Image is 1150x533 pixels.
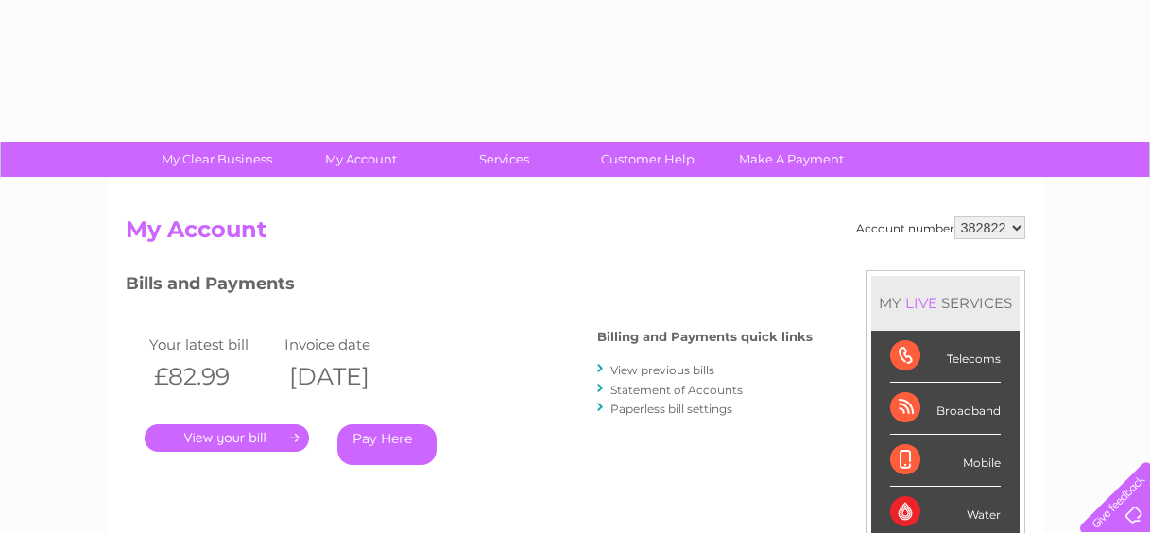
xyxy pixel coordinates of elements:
a: . [145,424,309,452]
td: Your latest bill [145,332,281,357]
div: Telecoms [890,331,1001,383]
h3: Bills and Payments [126,270,813,303]
div: Mobile [890,435,1001,487]
td: Invoice date [280,332,416,357]
th: [DATE] [280,357,416,396]
h4: Billing and Payments quick links [597,330,813,344]
a: View previous bills [610,363,714,377]
a: Customer Help [570,142,726,177]
div: MY SERVICES [871,276,1020,330]
a: Paperless bill settings [610,402,732,416]
div: Broadband [890,383,1001,435]
a: Services [426,142,582,177]
h2: My Account [126,216,1025,252]
a: My Clear Business [139,142,295,177]
a: My Account [283,142,438,177]
th: £82.99 [145,357,281,396]
div: LIVE [901,294,941,312]
a: Make A Payment [713,142,869,177]
a: Pay Here [337,424,437,465]
a: Statement of Accounts [610,383,743,397]
div: Account number [856,216,1025,239]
